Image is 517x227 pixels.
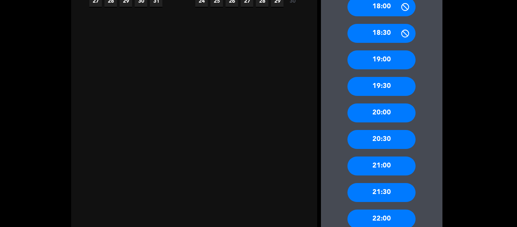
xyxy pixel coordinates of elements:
[347,103,416,122] div: 20:00
[347,157,416,175] div: 21:00
[347,77,416,96] div: 19:30
[347,130,416,149] div: 20:30
[347,24,416,43] div: 18:30
[347,50,416,69] div: 19:00
[347,183,416,202] div: 21:30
